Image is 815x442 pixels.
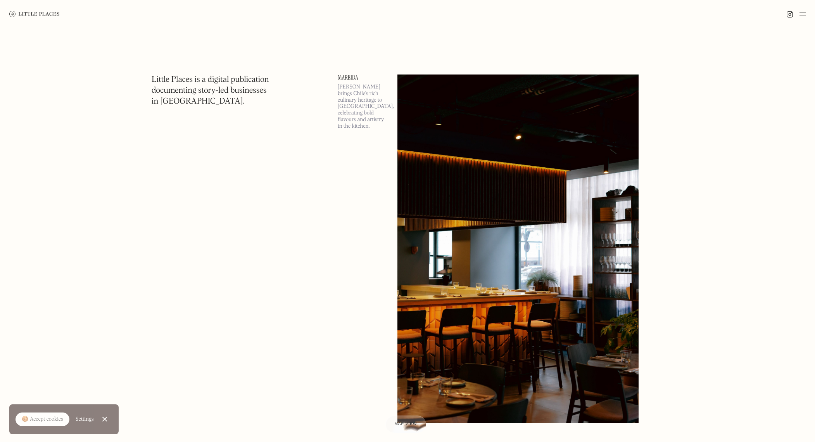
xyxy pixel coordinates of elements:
[397,75,639,423] img: Mareida
[395,422,417,426] span: Map view
[97,411,112,427] a: Close Cookie Popup
[385,416,426,433] a: Map view
[76,411,94,428] a: Settings
[22,416,63,423] div: 🍪 Accept cookies
[338,75,388,81] a: Mareida
[16,413,69,426] a: 🍪 Accept cookies
[76,416,94,422] div: Settings
[152,75,269,107] h1: Little Places is a digital publication documenting story-led businesses in [GEOGRAPHIC_DATA].
[338,84,388,130] p: [PERSON_NAME] brings Chile’s rich culinary heritage to [GEOGRAPHIC_DATA], celebrating bold flavou...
